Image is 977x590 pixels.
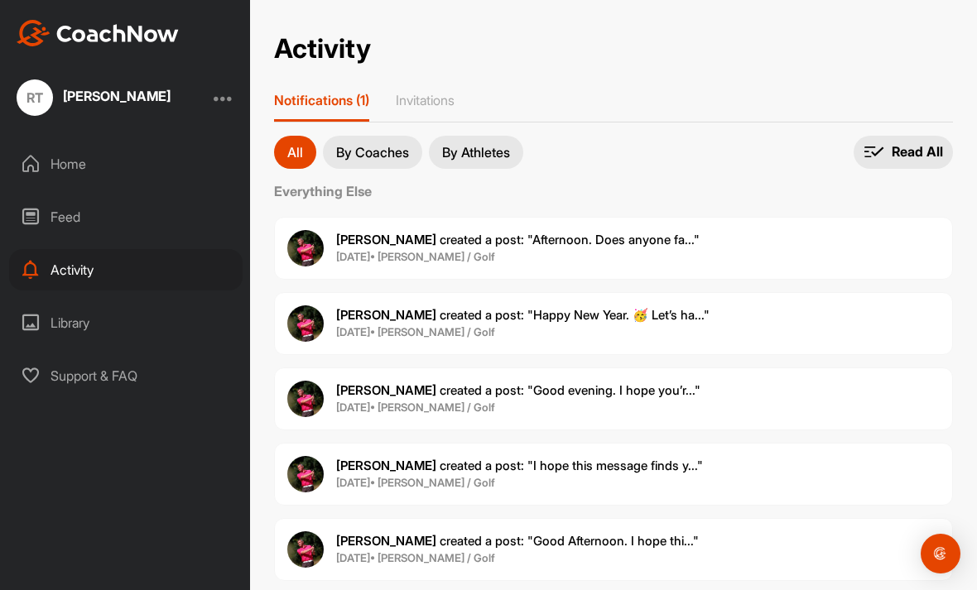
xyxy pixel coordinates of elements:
[336,307,436,323] b: [PERSON_NAME]
[396,92,455,108] p: Invitations
[274,181,953,201] label: Everything Else
[336,551,495,564] b: [DATE] • [PERSON_NAME] / Golf
[336,533,699,549] span: created a post : "Good Afternoon. I hope thi..."
[336,146,409,159] p: By Coaches
[274,92,369,108] p: Notifications (1)
[287,230,324,266] img: user avatar
[336,382,700,398] span: created a post : "Good evening. I hope you’r..."
[336,382,436,398] b: [PERSON_NAME]
[9,302,243,343] div: Library
[336,458,436,473] b: [PERSON_NAME]
[336,232,436,247] b: [PERSON_NAME]
[336,458,703,473] span: created a post : "I hope this message finds y..."
[921,534,960,573] div: Open Intercom Messenger
[287,381,324,417] img: user avatar
[274,136,316,169] button: All
[429,136,523,169] button: By Athletes
[63,89,171,103] div: [PERSON_NAME]
[287,531,324,568] img: user avatar
[336,325,495,338] b: [DATE] • [PERSON_NAME] / Golf
[892,143,943,161] p: Read All
[17,79,53,116] div: RT
[336,307,710,323] span: created a post : "Happy New Year. 🥳 Let’s ha..."
[323,136,422,169] button: By Coaches
[442,146,510,159] p: By Athletes
[336,401,495,414] b: [DATE] • [PERSON_NAME] / Golf
[274,33,371,65] h2: Activity
[17,20,179,46] img: CoachNow
[336,476,495,489] b: [DATE] • [PERSON_NAME] / Golf
[336,250,495,263] b: [DATE] • [PERSON_NAME] / Golf
[336,232,700,247] span: created a post : "Afternoon. Does anyone fa..."
[336,533,436,549] b: [PERSON_NAME]
[9,196,243,237] div: Feed
[9,143,243,185] div: Home
[287,456,324,492] img: user avatar
[287,305,324,342] img: user avatar
[9,249,243,290] div: Activity
[287,146,303,159] p: All
[9,355,243,396] div: Support & FAQ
